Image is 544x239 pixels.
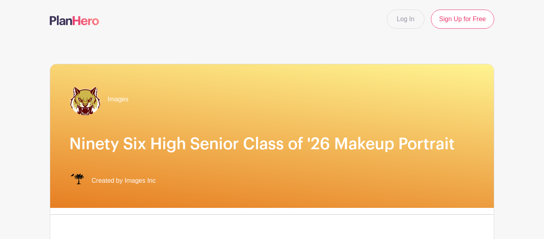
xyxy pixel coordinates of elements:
span: Images [108,95,128,104]
h1: Ninety Six High Senior Class of '26 Makeup Portrait [69,134,475,154]
a: Sign Up for Free [431,10,494,29]
span: Created by Images Inc [92,176,156,186]
img: IMAGES%20logo%20transparenT%20PNG%20s.png [69,173,85,189]
img: logo-507f7623f17ff9eddc593b1ce0a138ce2505c220e1c5a4e2b4648c50719b7d32.svg [50,16,99,25]
a: Log In [387,10,424,29]
img: 96.png [69,83,101,115]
